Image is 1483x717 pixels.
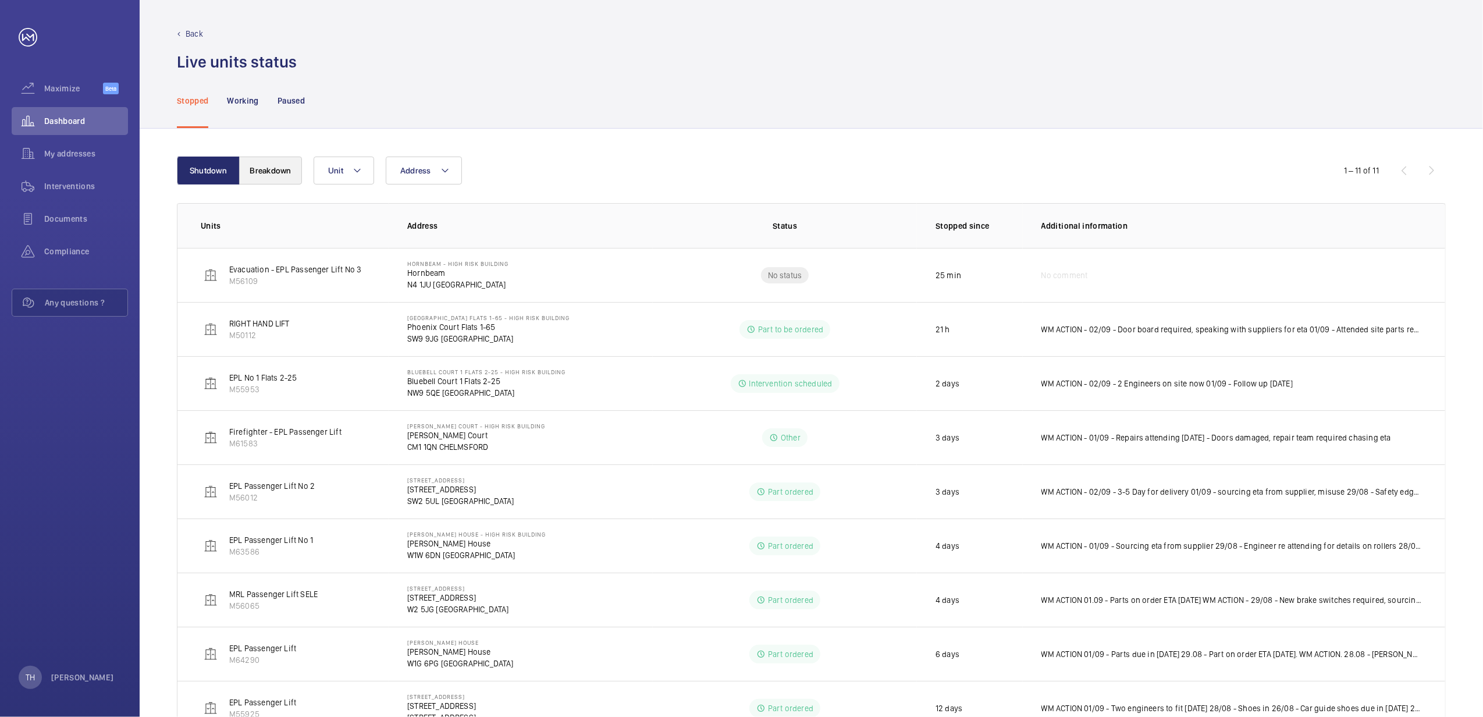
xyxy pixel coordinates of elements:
p: EPL Passenger Lift No 1 [229,534,313,546]
img: elevator.svg [204,701,218,715]
div: 1 – 11 of 11 [1344,165,1379,176]
p: WM ACTION 01.09 - Parts on order ETA [DATE] WM ACTION - 29/08 - New brake switches required, sour... [1041,594,1422,606]
p: Working [227,95,258,107]
p: M63586 [229,546,313,558]
p: Stopped since [936,220,1023,232]
p: WM ACTION - 02/09 - Door board required, speaking with suppliers for eta 01/09 - Attended site pa... [1041,324,1422,335]
img: elevator.svg [204,377,218,391]
img: elevator.svg [204,593,218,607]
p: Stopped [177,95,208,107]
p: M56065 [229,600,318,612]
p: WM ACTION - 01/09 - Sourcing eta from supplier 29/08 - Engineer re attending for details on rolle... [1041,540,1422,552]
p: Address [407,220,653,232]
p: No status [768,269,802,281]
p: WM ACTION 01/09 - Two engineers to fit [DATE] 28/08 - Shoes in 26/08 - Car guide shoes due in [DA... [1041,702,1422,714]
span: Unit [328,166,343,175]
p: M50112 [229,329,290,341]
p: Paused [278,95,305,107]
p: SW2 5UL [GEOGRAPHIC_DATA] [407,495,514,507]
p: Bluebell Court 1 Flats 2-25 [407,375,566,387]
p: Part ordered [768,540,813,552]
span: Any questions ? [45,297,127,308]
span: My addresses [44,148,128,159]
p: [PERSON_NAME] House [407,639,514,646]
p: W1W 6DN [GEOGRAPHIC_DATA] [407,549,546,561]
p: 2 days [936,378,959,389]
p: [PERSON_NAME] House - High Risk Building [407,531,546,538]
p: Intervention scheduled [749,378,833,389]
p: [PERSON_NAME] [51,672,114,683]
p: [PERSON_NAME] House [407,646,514,658]
p: W1G 6PG [GEOGRAPHIC_DATA] [407,658,514,669]
p: Part ordered [768,648,813,660]
p: SW9 9JG [GEOGRAPHIC_DATA] [407,333,570,345]
p: N4 1JU [GEOGRAPHIC_DATA] [407,279,508,290]
span: No comment [1041,269,1088,281]
span: Dashboard [44,115,128,127]
img: elevator.svg [204,322,218,336]
p: 4 days [936,540,959,552]
p: NW9 5QE [GEOGRAPHIC_DATA] [407,387,566,399]
p: 6 days [936,648,959,660]
span: Maximize [44,83,103,94]
img: elevator.svg [204,539,218,553]
p: 3 days [936,486,959,498]
button: Shutdown [177,157,240,184]
p: EPL No 1 Flats 2-25 [229,372,297,384]
p: [STREET_ADDRESS] [407,592,508,604]
p: Evacuation - EPL Passenger Lift No 3 [229,264,362,275]
p: EPL Passenger Lift [229,643,296,654]
p: 25 min [936,269,961,281]
p: [STREET_ADDRESS] [407,700,476,712]
h1: Live units status [177,51,297,73]
p: RIGHT HAND LIFT [229,318,290,329]
p: [PERSON_NAME] Court [407,430,545,441]
p: WM ACTION - 02/09 - 2 Engineers on site now 01/09 - Follow up [DATE] [1041,378,1293,389]
p: Part to be ordered [758,324,823,335]
p: Other [781,432,801,443]
p: 4 days [936,594,959,606]
p: Status [661,220,909,232]
p: Firefighter - EPL Passenger Lift [229,426,342,438]
p: M55953 [229,384,297,395]
span: Documents [44,213,128,225]
p: Part ordered [768,486,813,498]
p: [PERSON_NAME] House [407,538,546,549]
p: W2 5JG [GEOGRAPHIC_DATA] [407,604,508,615]
button: Address [386,157,462,184]
span: Beta [103,83,119,94]
p: 3 days [936,432,959,443]
p: Phoenix Court Flats 1-65 [407,321,570,333]
p: Units [201,220,389,232]
span: Compliance [44,246,128,257]
p: 12 days [936,702,962,714]
p: Back [186,28,203,40]
p: EPL Passenger Lift [229,697,296,708]
p: [STREET_ADDRESS] [407,585,508,592]
p: Part ordered [768,594,813,606]
p: M56109 [229,275,362,287]
p: [STREET_ADDRESS] [407,477,514,484]
button: Unit [314,157,374,184]
img: elevator.svg [204,647,218,661]
p: [STREET_ADDRESS] [407,693,476,700]
p: EPL Passenger Lift No 2 [229,480,315,492]
p: Hornbeam - High Risk Building [407,260,508,267]
p: M61583 [229,438,342,449]
p: WM ACTION - 01/09 - Repairs attending [DATE] - Doors damaged, repair team required chasing eta [1041,432,1391,443]
p: TH [26,672,35,683]
p: MRL Passenger Lift SELE [229,588,318,600]
button: Breakdown [239,157,302,184]
p: Hornbeam [407,267,508,279]
img: elevator.svg [204,485,218,499]
p: [STREET_ADDRESS] [407,484,514,495]
span: Interventions [44,180,128,192]
p: [GEOGRAPHIC_DATA] Flats 1-65 - High Risk Building [407,314,570,321]
span: Address [400,166,431,175]
p: Bluebell Court 1 Flats 2-25 - High Risk Building [407,368,566,375]
p: M56012 [229,492,315,503]
p: CM1 1QN CHELMSFORD [407,441,545,453]
p: 21 h [936,324,950,335]
p: Additional information [1041,220,1422,232]
img: elevator.svg [204,268,218,282]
